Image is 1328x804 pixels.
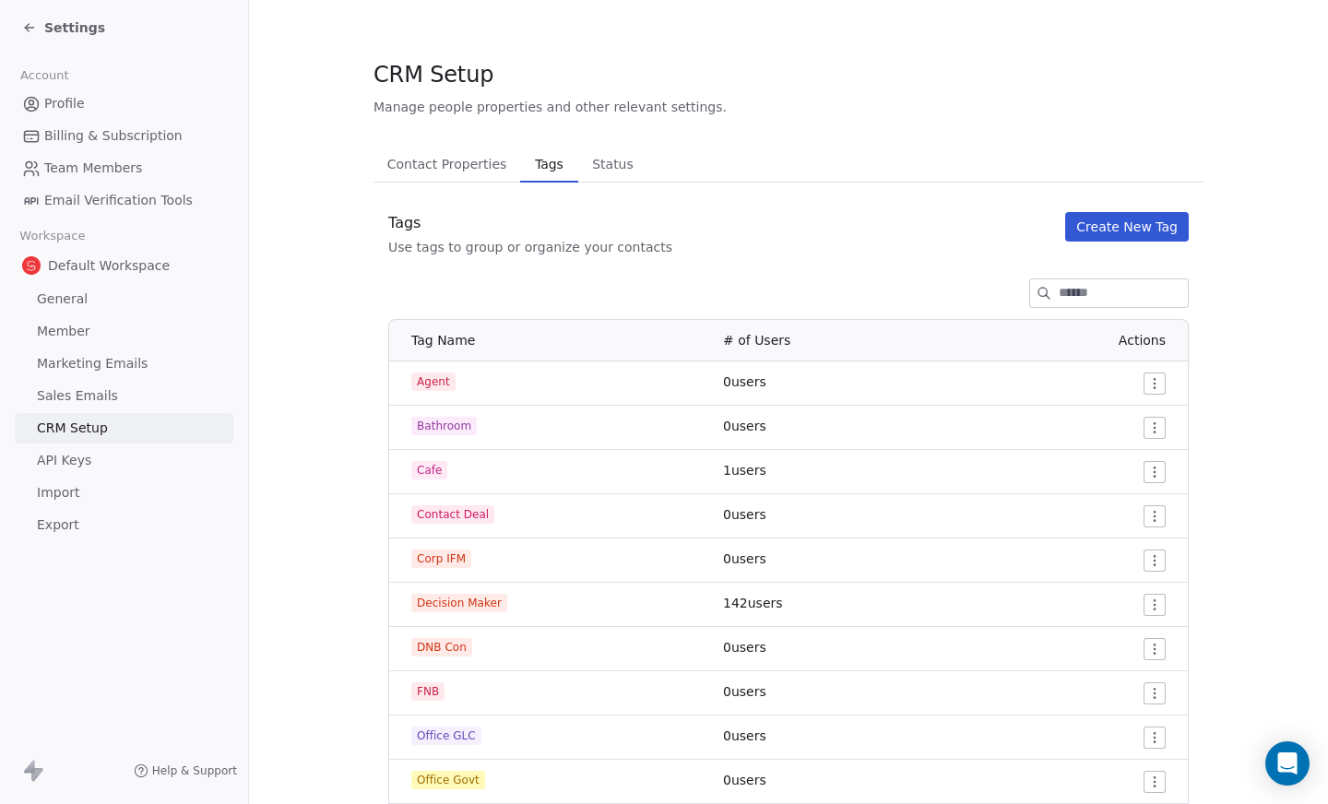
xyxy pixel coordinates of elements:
span: # of Users [723,333,790,348]
span: Contact Deal [411,505,494,524]
span: CRM Setup [37,419,108,438]
span: Team Members [44,159,142,178]
span: DNB Con [411,638,472,656]
span: Billing & Subscription [44,126,183,146]
span: Sales Emails [37,386,118,406]
a: Email Verification Tools [15,185,233,216]
a: Member [15,316,233,347]
span: General [37,290,88,309]
span: 0 users [723,773,766,787]
span: Manage people properties and other relevant settings. [373,98,727,116]
span: Tag Name [411,333,475,348]
button: Create New Tag [1065,212,1189,242]
span: 0 users [723,551,766,566]
a: Export [15,510,233,540]
span: Office GLC [411,727,481,745]
span: Contact Properties [380,151,515,177]
span: Workspace [12,222,93,250]
span: 142 users [723,596,783,610]
a: Help & Support [134,763,237,778]
span: 0 users [723,419,766,433]
span: Tags [528,151,570,177]
span: 0 users [723,684,766,699]
a: Settings [22,18,105,37]
span: Bathroom [411,417,477,435]
span: 0 users [723,640,766,655]
div: Open Intercom Messenger [1265,741,1310,786]
span: Email Verification Tools [44,191,193,210]
span: API Keys [37,451,91,470]
span: Default Workspace [48,256,170,275]
span: Profile [44,94,85,113]
a: Billing & Subscription [15,121,233,151]
span: 0 users [723,507,766,522]
span: 1 users [723,463,766,478]
a: Import [15,478,233,508]
a: CRM Setup [15,413,233,443]
a: Profile [15,89,233,119]
span: 0 users [723,374,766,389]
span: FNB [411,682,445,701]
span: Decision Maker [411,594,507,612]
div: Tags [388,212,672,234]
a: API Keys [15,445,233,476]
span: Status [585,151,641,177]
span: Corp IFM [411,550,471,568]
div: Use tags to group or organize your contacts [388,238,672,256]
span: 0 users [723,728,766,743]
span: Marketing Emails [37,354,148,373]
span: Help & Support [152,763,237,778]
a: Team Members [15,153,233,183]
span: Agent [411,372,456,391]
a: Sales Emails [15,381,233,411]
span: Account [12,62,77,89]
span: Import [37,483,79,502]
a: Marketing Emails [15,349,233,379]
span: Export [37,515,79,535]
span: CRM Setup [373,61,493,89]
span: Office Govt [411,771,485,789]
span: Cafe [411,461,447,479]
span: Settings [44,18,105,37]
span: Actions [1119,333,1166,348]
a: General [15,284,233,314]
span: Member [37,322,90,341]
img: logo%20salsius.png [22,256,41,275]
